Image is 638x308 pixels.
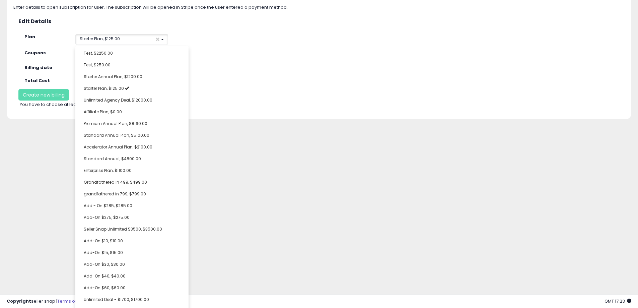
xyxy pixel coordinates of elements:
[605,298,631,304] span: 2025-10-9 17:23 GMT
[18,89,69,101] button: Create new billing
[84,62,111,68] span: Test, $250.00
[13,4,625,11] div: Enter details to open subscription for user. The subscription will be opened in Stripe once the u...
[84,238,123,244] span: Add-On $10, $10.00
[84,226,162,232] span: Seller Snap Unlimited $3500, $3500.00
[84,132,149,138] span: Standard Annual Plan, $5100.00
[75,34,168,45] button: Starter Plan, $125.00 ×
[7,298,116,305] div: seller snap | |
[84,179,147,185] span: Grandfathered in 499, $499.00
[84,74,142,79] span: Starter Annual Plan, $1200.00
[24,50,46,56] strong: Coupons
[84,121,147,126] span: Premium Annual Plan, $8160.00
[57,298,86,304] a: Terms of Use
[84,168,132,173] span: Enterprise Plan, $1100.00
[15,102,170,108] div: You have to choose at least one plan and a billing date.
[84,191,146,197] span: grandfathered in 799, $799.00
[24,34,35,40] strong: Plan
[84,214,130,220] span: Add-On $275, $275.00
[24,64,52,71] strong: Billing date
[80,36,120,42] span: Starter Plan, $125.00
[84,250,123,255] span: Add-On $15, $15.00
[84,97,152,103] span: Unlimited Agency Deal, $12000.00
[84,109,122,115] span: Affiliate Plan, $0.00
[84,144,152,150] span: Accelerator Annual Plan, $2100.00
[84,285,126,291] span: Add-On $60, $60.00
[18,18,620,24] h3: Edit Details
[84,85,124,91] span: Starter Plan, $125.00
[84,156,141,162] span: Standard Annual, $4800.00
[84,50,113,56] span: Test, $2250.00
[155,36,160,43] span: ×
[84,273,126,279] span: Add-On $40, $40.00
[70,78,223,84] div: 125 USD per month
[7,298,31,304] strong: Copyright
[24,77,50,84] strong: Total Cost
[84,203,132,208] span: Add - On $285, $285.00
[84,297,149,302] span: Unlimited Deal - $1700, $1700.00
[84,261,125,267] span: Add-On $30, $30.00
